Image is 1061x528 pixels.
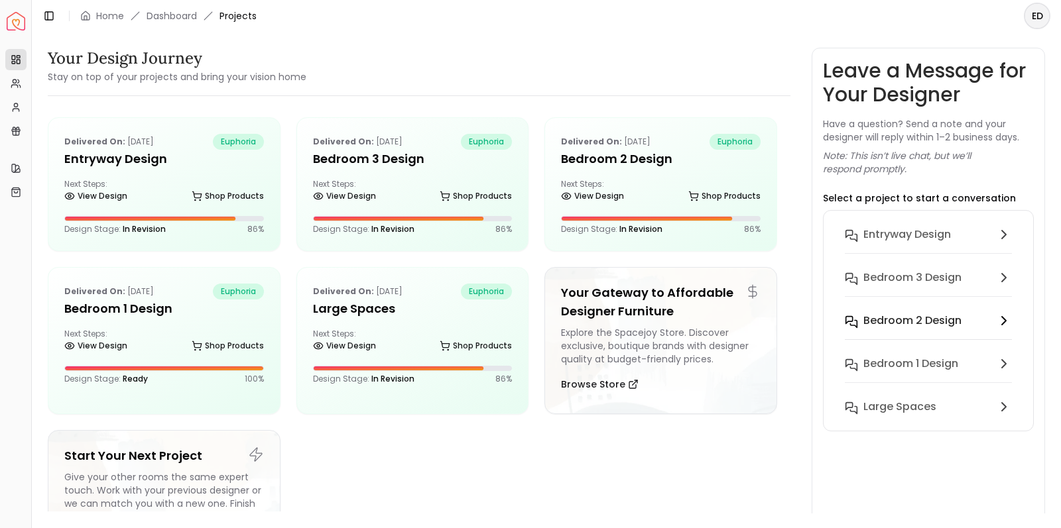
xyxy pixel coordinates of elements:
[863,399,936,415] h6: Large Spaces
[561,136,622,147] b: Delivered on:
[863,313,962,329] h6: Bedroom 2 design
[64,284,154,299] p: [DATE]
[213,284,264,299] span: euphoria
[64,150,264,168] h5: entryway design
[313,187,376,205] a: View Design
[823,149,1034,176] p: Note: This isn’t live chat, but we’ll respond promptly.
[834,394,1023,420] button: Large Spaces
[313,150,513,168] h5: Bedroom 3 design
[313,337,376,355] a: View Design
[64,187,127,205] a: View Design
[219,9,257,23] span: Projects
[96,9,124,23] a: Home
[440,187,512,205] a: Shop Products
[561,224,662,235] p: Design Stage:
[561,187,624,205] a: View Design
[823,117,1034,144] p: Have a question? Send a note and your designer will reply within 1–2 business days.
[64,447,264,465] h5: Start Your Next Project
[313,374,414,384] p: Design Stage:
[313,284,403,299] p: [DATE]
[247,224,264,235] p: 86 %
[213,134,264,150] span: euphoria
[7,12,25,30] a: Spacejoy
[64,470,264,523] div: Give your other rooms the same expert touch. Work with your previous designer or we can match you...
[834,264,1023,307] button: Bedroom 3 design
[823,59,1034,107] h3: Leave a Message for Your Designer
[64,374,148,384] p: Design Stage:
[440,337,512,355] a: Shop Products
[823,191,1016,205] p: Select a project to start a conversation
[192,337,264,355] a: Shop Products
[371,223,414,235] span: In Revision
[64,136,125,147] b: Delivered on:
[461,284,512,299] span: euphoria
[313,286,374,297] b: Delivered on:
[64,329,264,355] div: Next Steps:
[64,337,127,355] a: View Design
[7,12,25,30] img: Spacejoy Logo
[1024,3,1050,29] button: ED
[48,48,306,69] h3: Your Design Journey
[461,134,512,150] span: euphoria
[863,270,962,286] h6: Bedroom 3 design
[495,374,512,384] p: 86 %
[313,224,414,235] p: Design Stage:
[863,356,958,372] h6: Bedroom 1 design
[313,136,374,147] b: Delivered on:
[710,134,761,150] span: euphoria
[495,224,512,235] p: 86 %
[313,179,513,205] div: Next Steps:
[147,9,197,23] a: Dashboard
[313,134,403,150] p: [DATE]
[80,9,257,23] nav: breadcrumb
[123,223,166,235] span: In Revision
[863,227,951,242] h6: entryway design
[192,187,264,205] a: Shop Products
[313,299,513,318] h5: Large Spaces
[245,374,264,384] p: 100 %
[561,150,761,168] h5: Bedroom 2 design
[688,187,761,205] a: Shop Products
[561,326,761,366] div: Explore the Spacejoy Store. Discover exclusive, boutique brands with designer quality at budget-f...
[1025,4,1049,28] span: ED
[561,179,761,205] div: Next Steps:
[64,179,264,205] div: Next Steps:
[64,134,154,150] p: [DATE]
[561,371,639,397] button: Browse Store
[561,134,651,150] p: [DATE]
[123,373,148,384] span: Ready
[834,221,1023,264] button: entryway design
[64,299,264,318] h5: Bedroom 1 design
[371,373,414,384] span: In Revision
[64,224,166,235] p: Design Stage:
[834,350,1023,394] button: Bedroom 1 design
[619,223,662,235] span: In Revision
[48,70,306,83] small: Stay on top of your projects and bring your vision home
[64,286,125,297] b: Delivered on:
[834,307,1023,350] button: Bedroom 2 design
[744,224,761,235] p: 86 %
[561,284,761,321] h5: Your Gateway to Affordable Designer Furniture
[544,267,777,414] a: Your Gateway to Affordable Designer FurnitureExplore the Spacejoy Store. Discover exclusive, bout...
[313,329,513,355] div: Next Steps:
